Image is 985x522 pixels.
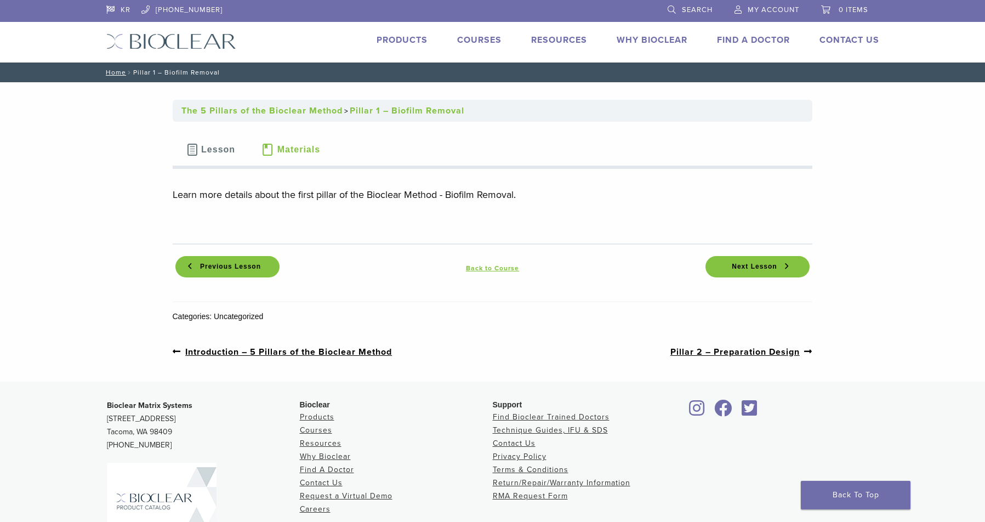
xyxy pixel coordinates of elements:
a: Find Bioclear Trained Doctors [493,412,610,422]
a: Introduction – 5 Pillars of the Bioclear Method [173,345,392,359]
span: Next Lesson [725,263,783,271]
nav: Post Navigation [173,322,813,382]
a: Back To Top [801,481,910,509]
a: Return/Repair/Warranty Information [493,478,630,487]
a: Pillar 2 – Preparation Design [670,345,813,359]
span: Support [493,400,522,409]
a: Products [300,412,334,422]
nav: Breadcrumbs [173,100,813,122]
span: Bioclear [300,400,330,409]
a: Back to Course [440,262,544,275]
a: Next Lesson [705,256,810,277]
a: Bioclear [686,406,709,417]
a: Contact Us [819,35,879,46]
a: Contact Us [300,478,343,487]
a: Products [377,35,428,46]
a: Contact Us [493,439,536,448]
span: 0 items [839,5,868,14]
span: My Account [748,5,799,14]
a: Find A Doctor [300,465,354,474]
a: Courses [300,425,332,435]
a: Privacy Policy [493,452,546,461]
div: Categories: Uncategorized [173,311,813,322]
a: Why Bioclear [300,452,351,461]
a: The 5 Pillars of the Bioclear Method [181,105,343,116]
a: Pillar 1 – Biofilm Removal [350,105,464,116]
a: Bioclear [711,406,736,417]
nav: Pillar 1 – Biofilm Removal [98,63,887,82]
span: Lesson [201,145,235,154]
a: Resources [531,35,587,46]
a: Technique Guides, IFU & SDS [493,425,608,435]
p: Learn more details about the first pillar of the Bioclear Method - Biofilm Removal. [173,186,813,203]
a: Home [103,69,126,76]
a: Request a Virtual Demo [300,491,392,501]
img: Bioclear [106,33,236,49]
span: Search [682,5,713,14]
a: Bioclear [738,406,761,417]
a: Resources [300,439,341,448]
strong: Bioclear Matrix Systems [107,401,192,410]
a: RMA Request Form [493,491,568,501]
span: / [126,70,133,75]
a: Why Bioclear [617,35,687,46]
a: Terms & Conditions [493,465,568,474]
p: [STREET_ADDRESS] Tacoma, WA 98409 [PHONE_NUMBER] [107,399,300,452]
a: Previous Lesson [175,256,280,277]
a: Courses [457,35,502,46]
a: Careers [300,504,331,514]
span: Previous Lesson [193,263,267,271]
span: Materials [277,145,320,154]
a: Find A Doctor [717,35,790,46]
